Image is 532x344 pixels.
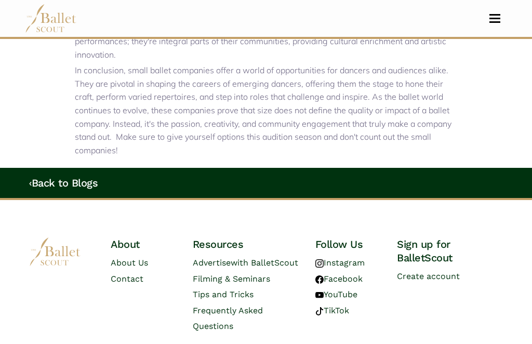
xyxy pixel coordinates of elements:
[75,64,457,157] p: In conclusion, small ballet companies offer a world of opportunities for dancers and audiences al...
[315,258,365,268] a: Instagram
[111,258,148,268] a: About Us
[483,14,507,23] button: Toggle navigation
[29,176,32,189] code: ‹
[315,307,324,315] img: tiktok logo
[315,289,357,299] a: YouTube
[315,291,324,299] img: youtube logo
[111,274,143,284] a: Contact
[315,237,380,251] h4: Follow Us
[193,237,299,251] h4: Resources
[231,258,298,268] span: with BalletScout
[397,237,503,264] h4: Sign up for BalletScout
[315,259,324,268] img: instagram logo
[193,306,263,331] a: Frequently Asked Questions
[29,237,81,266] img: logo
[193,258,298,268] a: Advertisewith BalletScout
[111,237,176,251] h4: About
[315,306,349,315] a: TikTok
[193,289,254,299] a: Tips and Tricks
[315,274,363,284] a: Facebook
[397,271,460,281] a: Create account
[315,275,324,284] img: facebook logo
[29,177,98,189] a: ‹Back to Blogs
[193,274,270,284] a: Filming & Seminars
